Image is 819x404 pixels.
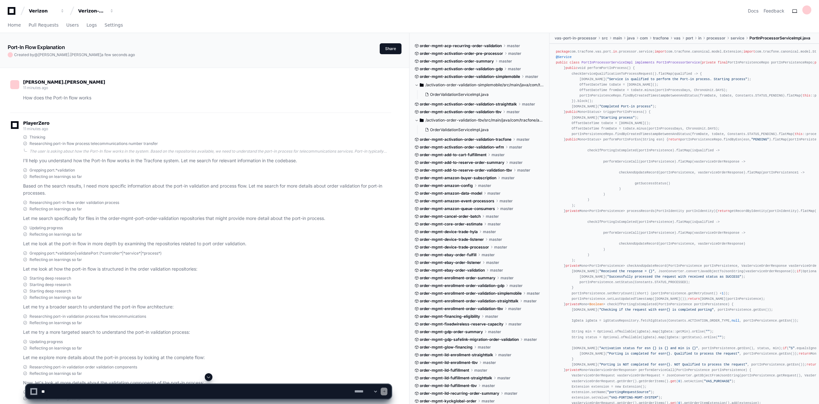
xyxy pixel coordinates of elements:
span: Starting deep research [29,289,71,294]
span: master [500,206,513,211]
span: if [783,346,787,350]
span: "Porting is NOT completed for esn={}. NOT Qualified to process the request" [599,363,747,366]
span: order-mgmt-enrollment-order-summary [420,275,495,281]
span: "Successfully processed the request with received status as SUCCESS" [607,275,741,279]
span: order-mgmt-add-to-cart-fulfillment [420,152,486,157]
span: "PENDING" [751,138,769,141]
span: in [613,50,617,54]
span: public [566,66,577,70]
span: order-mgmt-amazon-buyer-subscription [420,175,496,181]
span: PortInProcessorService [657,61,700,64]
span: order-mgmt-cancel-order-batch [420,214,481,219]
a: Settings [104,18,123,33]
p: Let me try a broader search to understand the port-in flow architecture: [23,303,391,311]
span: order-mgmt-amazon-event-processors [420,198,494,204]
span: Reflecting on learnings so far [29,320,82,325]
span: Logs [87,23,97,27]
span: order-mgmt-enrollment-order-validation-tbv [420,306,503,311]
span: com [640,36,648,41]
span: final [718,61,728,64]
span: [PERSON_NAME].[PERSON_NAME] [38,52,101,57]
span: order-mgmt-activation-order-validation-gdp [420,66,503,72]
p: Let me explore more details about the port-in process by looking at the complete flow: [23,354,391,361]
span: order-mgmt-device-trade-hyla [420,229,478,234]
span: return [668,138,680,141]
span: order-mgmt-amazon-queue-consumers [420,206,495,211]
span: master [509,283,523,288]
a: Docs [748,8,758,14]
span: order-mgmt-add-to-reserve-order-validation-tbv [420,168,512,173]
span: Reflecting on learnings so far [29,295,82,300]
span: order-mgmt-gdp-safelink-migration-order-validation [420,337,519,342]
span: Reflecting on learnings so far [29,174,82,179]
span: order-mgmt-ild-fulfillment [420,368,469,373]
svg: Directory [420,81,424,89]
span: 11 minutes ago [23,126,48,131]
span: a few seconds ago [101,52,135,57]
span: master [478,345,491,350]
span: "Checking if the request with esn={} is completed porting" [599,308,714,312]
button: /activation-order-validation-simplemobile/src/main/java/com/tracfone/activation/order/validation/... [415,80,545,90]
span: master [498,352,511,358]
span: @Service [556,55,572,59]
span: Pull Requests [29,23,58,27]
span: order-mgmt-fixedwireless-reserve-capacity [420,322,503,327]
span: order-mgmt-glow-financing [420,345,473,350]
p: How does the Port-In flow works [23,94,391,102]
span: private [566,302,579,306]
span: PlayerZero [23,121,49,125]
span: this [795,132,803,136]
button: Verizon-Clarify-Order-Management [76,5,117,17]
span: master [522,102,535,107]
div: Verizon-Clarify-Order-Management [78,8,106,14]
p: Let me try a more targeted search to understand the port-in validation process: [23,329,391,336]
span: java [627,36,635,41]
span: private [566,368,579,372]
span: return [807,363,818,366]
span: return [718,209,730,213]
span: master [485,314,498,319]
span: Reflecting on learnings so far [29,232,82,237]
span: vas [674,36,681,41]
span: master [509,145,522,150]
span: Researching port-in validation process flow telecommunications [29,314,146,319]
span: port [686,36,693,41]
span: master [501,175,515,181]
span: "Porting is completed for esn={}. Qualified to process the request" [607,352,740,356]
span: Home [8,23,21,27]
span: order-mgmt-ebay-order-validation [420,268,485,273]
p: Let me search specifically for files in the order-mgmt-port-order-validation repositories that mi... [23,215,391,222]
span: order-mgmt-amazon-config [420,183,473,188]
span: Reflecting on learnings so far [29,206,82,212]
span: Grepping port.*validation|validatePort (*controller*|*service*|*process*) [29,251,161,256]
span: order-mgmt-activation-order-validation-wfm [420,145,504,150]
span: public [566,138,577,141]
span: implements [635,61,655,64]
span: [PERSON_NAME].[PERSON_NAME] [23,80,105,85]
span: Users [66,23,79,27]
span: Researching port-in flow process telecommunications number transfer [29,141,158,146]
span: master [478,183,491,188]
span: order-mgmt-ild-enrollment-tbv [420,360,478,365]
span: import [743,50,755,54]
span: order-mgmt-device-trade-listener [420,237,484,242]
span: Created by [14,52,135,57]
span: order-mgmt-device-trade-processor [420,245,489,250]
span: master [494,245,507,250]
span: order-mgmt-ild-enrollment-straighttalk [420,352,493,358]
span: Thinking [29,135,45,140]
button: Feedback [764,8,784,14]
span: master [487,191,500,196]
span: class [570,61,580,64]
span: Reflecting on learnings so far [29,346,82,351]
span: src [602,36,608,41]
span: master [524,337,537,342]
span: PortInProcessorServiceImpl [582,61,633,64]
span: master [527,291,540,296]
p: I'll help you understand how the Port-In flow works in the Tracfone system. Let me search for rel... [23,157,391,164]
span: "Completed Port-in process" [599,105,652,108]
span: master [483,360,496,365]
span: OrderValidationServiceImpl.java [430,127,489,132]
span: master [500,275,514,281]
span: order-mgmt-financing-eligibility [420,314,480,319]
